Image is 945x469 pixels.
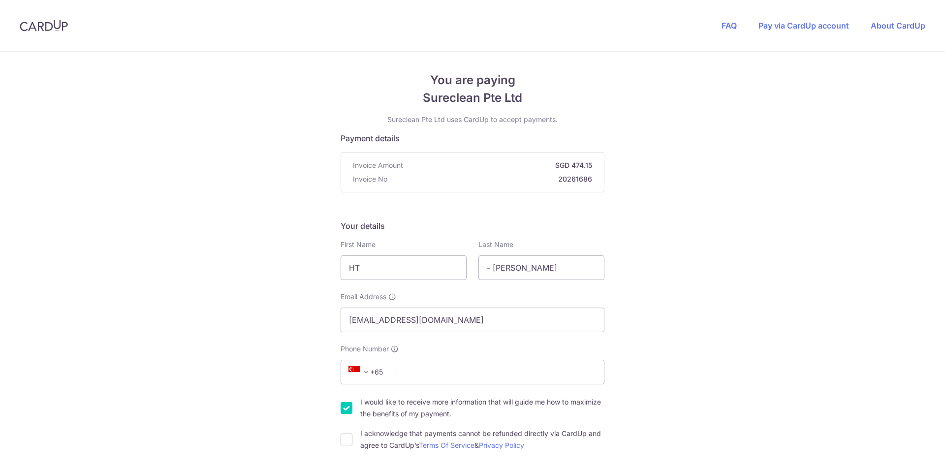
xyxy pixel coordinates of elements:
[341,220,604,232] h5: Your details
[478,240,513,250] label: Last Name
[353,174,387,184] span: Invoice No
[341,71,604,89] span: You are paying
[391,174,592,184] strong: 20261686
[419,441,474,449] a: Terms Of Service
[353,160,403,170] span: Invoice Amount
[871,21,925,31] a: About CardUp
[479,441,524,449] a: Privacy Policy
[341,344,389,354] span: Phone Number
[346,366,390,378] span: +65
[341,292,386,302] span: Email Address
[341,308,604,332] input: Email address
[348,366,372,378] span: +65
[360,428,604,451] label: I acknowledge that payments cannot be refunded directly via CardUp and agree to CardUp’s &
[341,132,604,144] h5: Payment details
[341,115,604,125] p: Sureclean Pte Ltd uses CardUp to accept payments.
[722,21,737,31] a: FAQ
[407,160,592,170] strong: SGD 474.15
[20,20,68,31] img: CardUp
[478,255,604,280] input: Last name
[758,21,849,31] a: Pay via CardUp account
[341,240,376,250] label: First Name
[341,89,604,107] span: Sureclean Pte Ltd
[360,396,604,420] label: I would like to receive more information that will guide me how to maximize the benefits of my pa...
[341,255,467,280] input: First name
